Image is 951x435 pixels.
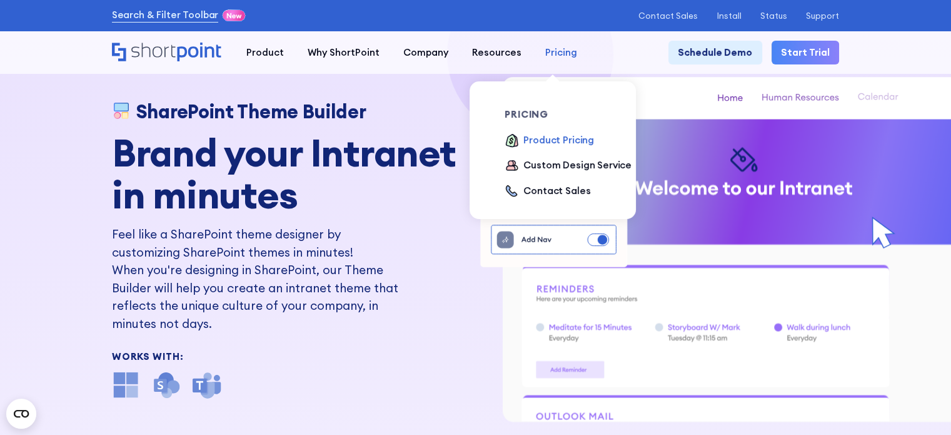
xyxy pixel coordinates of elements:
[308,46,380,60] div: Why ShortPoint
[112,261,407,332] p: When you're designing in SharePoint, our Theme Builder will help you create an intranet theme tha...
[505,158,631,174] a: Custom Design Service
[152,371,181,399] img: SharePoint icon
[505,110,638,119] div: pricing
[234,41,296,64] a: Product
[523,184,590,198] div: Contact Sales
[112,371,141,399] img: microsoft office icon
[246,46,284,60] div: Product
[717,11,741,21] a: Install
[772,41,839,64] a: Start Trial
[533,41,589,64] a: Pricing
[112,128,456,218] strong: Brand your Intranet in minutes
[112,352,468,361] div: Works With:
[760,11,787,21] a: Status
[727,290,951,435] iframe: Chat Widget
[136,101,366,123] h1: SharePoint Theme Builder
[806,11,839,21] a: Support
[505,133,594,149] a: Product Pricing
[6,399,36,429] button: Open CMP widget
[460,41,533,64] a: Resources
[523,133,594,148] div: Product Pricing
[193,371,221,399] img: microsoft teams icon
[391,41,460,64] a: Company
[523,158,631,173] div: Custom Design Service
[112,43,223,63] a: Home
[668,41,762,64] a: Schedule Demo
[403,46,448,60] div: Company
[638,11,698,21] a: Contact Sales
[505,184,590,200] a: Contact Sales
[545,46,577,60] div: Pricing
[112,225,407,261] h2: Feel like a SharePoint theme designer by customizing SharePoint themes in minutes!
[472,46,521,60] div: Resources
[296,41,391,64] a: Why ShortPoint
[112,8,219,23] a: Search & Filter Toolbar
